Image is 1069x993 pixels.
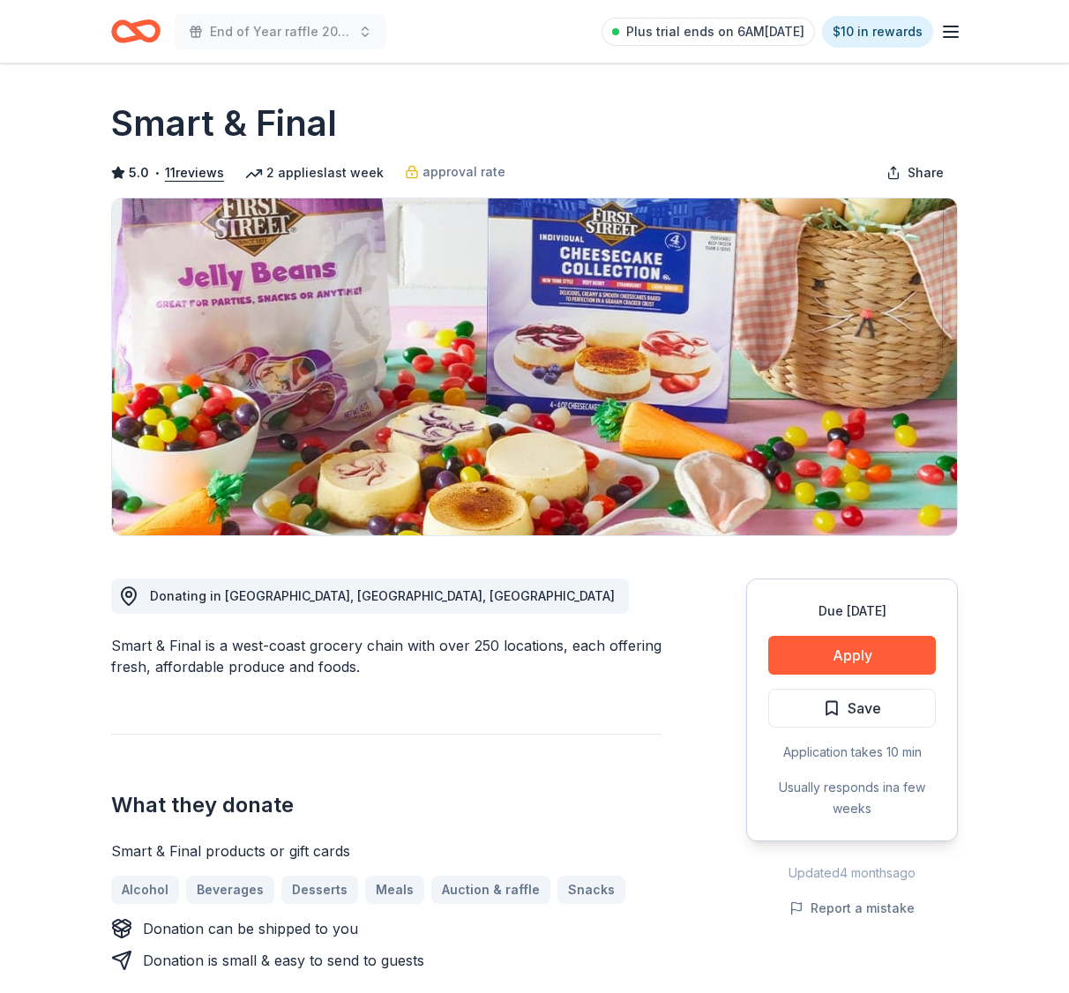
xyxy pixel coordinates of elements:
span: Share [908,162,944,183]
span: 5.0 [129,162,149,183]
button: Save [768,689,936,728]
a: Desserts [281,876,358,904]
span: Save [848,697,881,720]
a: Alcohol [111,876,179,904]
button: End of Year raffle 2026 [175,14,386,49]
span: approval rate [422,161,505,183]
div: 2 applies last week [245,162,384,183]
a: Auction & raffle [431,876,550,904]
div: Application takes 10 min [768,742,936,763]
a: Snacks [557,876,625,904]
img: Image for Smart & Final [112,198,957,535]
a: Beverages [186,876,274,904]
a: approval rate [405,161,505,183]
span: Donating in [GEOGRAPHIC_DATA], [GEOGRAPHIC_DATA], [GEOGRAPHIC_DATA] [150,588,615,603]
div: Usually responds in a few weeks [768,777,936,819]
div: Donation is small & easy to send to guests [143,950,424,971]
a: Home [111,11,161,52]
a: Plus trial ends on 6AM[DATE] [602,18,815,46]
h1: Smart & Final [111,99,337,148]
div: Due [DATE] [768,601,936,622]
button: Apply [768,636,936,675]
span: • [154,166,161,180]
button: 11reviews [165,162,224,183]
button: Share [872,155,958,190]
div: Smart & Final products or gift cards [111,840,662,862]
span: Plus trial ends on 6AM[DATE] [626,21,804,42]
div: Donation can be shipped to you [143,918,358,939]
span: End of Year raffle 2026 [210,21,351,42]
div: Updated 4 months ago [746,862,958,884]
a: $10 in rewards [822,16,933,48]
h2: What they donate [111,791,662,819]
button: Report a mistake [789,898,915,919]
div: Smart & Final is a west-coast grocery chain with over 250 locations, each offering fresh, afforda... [111,635,662,677]
a: Meals [365,876,424,904]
